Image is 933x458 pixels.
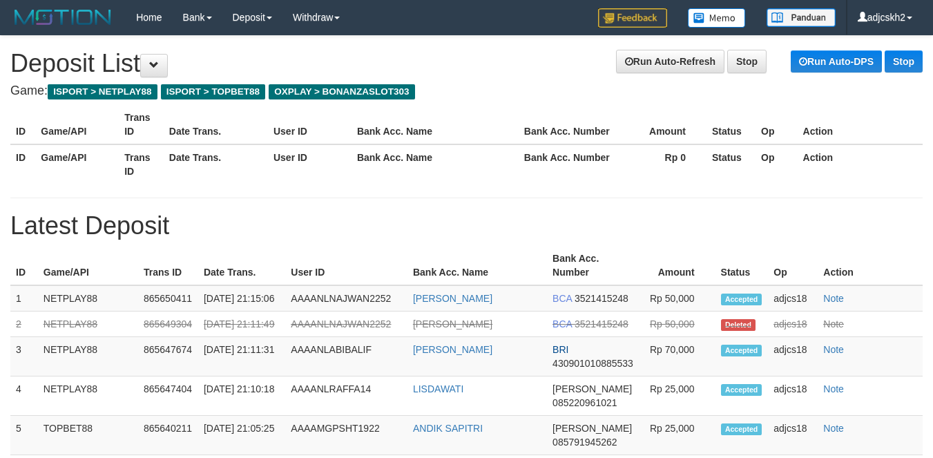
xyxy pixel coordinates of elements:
[10,212,923,240] h1: Latest Deposit
[823,293,844,304] a: Note
[138,416,198,455] td: 865640211
[138,246,198,285] th: Trans ID
[721,319,756,331] span: Deleted
[413,423,483,434] a: ANDIK SAPITRI
[552,437,617,448] span: 085791945262
[198,337,285,376] td: [DATE] 21:11:31
[768,376,818,416] td: adjcs18
[138,337,198,376] td: 865647674
[138,376,198,416] td: 865647404
[10,416,38,455] td: 5
[10,50,923,77] h1: Deposit List
[798,144,923,184] th: Action
[10,246,38,285] th: ID
[519,144,623,184] th: Bank Acc. Number
[198,376,285,416] td: [DATE] 21:10:18
[768,312,818,337] td: adjcs18
[10,285,38,312] td: 1
[10,337,38,376] td: 3
[352,105,519,144] th: Bank Acc. Name
[552,358,633,369] span: 430901010885533
[756,144,797,184] th: Op
[285,416,407,455] td: AAAAMGPSHT1922
[552,423,632,434] span: [PERSON_NAME]
[285,285,407,312] td: AAAANLNAJWAN2252
[616,50,724,73] a: Run Auto-Refresh
[768,337,818,376] td: adjcs18
[268,105,352,144] th: User ID
[639,376,715,416] td: Rp 25,000
[285,376,407,416] td: AAAANLRAFFA14
[268,144,352,184] th: User ID
[798,105,923,144] th: Action
[407,246,547,285] th: Bank Acc. Name
[791,50,882,73] a: Run Auto-DPS
[623,105,706,144] th: Amount
[715,246,769,285] th: Status
[10,7,115,28] img: MOTION_logo.png
[119,105,164,144] th: Trans ID
[727,50,767,73] a: Stop
[10,105,35,144] th: ID
[413,383,463,394] a: LISDAWATI
[10,312,38,337] td: 2
[767,8,836,27] img: panduan.png
[823,423,844,434] a: Note
[161,84,265,99] span: ISPORT > TOPBET88
[721,294,762,305] span: Accepted
[823,383,844,394] a: Note
[413,318,492,330] a: [PERSON_NAME]
[35,144,119,184] th: Game/API
[269,84,415,99] span: OXPLAY > BONANZASLOT303
[885,50,923,73] a: Stop
[688,8,746,28] img: Button%20Memo.svg
[352,144,519,184] th: Bank Acc. Name
[639,416,715,455] td: Rp 25,000
[598,8,667,28] img: Feedback.jpg
[285,246,407,285] th: User ID
[575,293,628,304] span: 3521415248
[639,337,715,376] td: Rp 70,000
[198,246,285,285] th: Date Trans.
[639,285,715,312] td: Rp 50,000
[285,337,407,376] td: AAAANLABIBALIF
[198,285,285,312] td: [DATE] 21:15:06
[552,344,568,355] span: BRI
[413,344,492,355] a: [PERSON_NAME]
[823,344,844,355] a: Note
[413,293,492,304] a: [PERSON_NAME]
[823,318,844,330] a: Note
[756,105,797,144] th: Op
[285,312,407,337] td: AAAANLNAJWAN2252
[721,345,762,356] span: Accepted
[38,246,138,285] th: Game/API
[48,84,157,99] span: ISPORT > NETPLAY88
[138,312,198,337] td: 865649304
[721,423,762,435] span: Accepted
[552,293,572,304] span: BCA
[552,383,632,394] span: [PERSON_NAME]
[138,285,198,312] td: 865650411
[818,246,923,285] th: Action
[164,105,268,144] th: Date Trans.
[575,318,628,330] span: 3521415248
[706,105,756,144] th: Status
[38,285,138,312] td: NETPLAY88
[198,312,285,337] td: [DATE] 21:11:49
[35,105,119,144] th: Game/API
[547,246,639,285] th: Bank Acc. Number
[10,376,38,416] td: 4
[721,384,762,396] span: Accepted
[38,312,138,337] td: NETPLAY88
[768,285,818,312] td: adjcs18
[639,246,715,285] th: Amount
[164,144,268,184] th: Date Trans.
[706,144,756,184] th: Status
[768,416,818,455] td: adjcs18
[38,337,138,376] td: NETPLAY88
[119,144,164,184] th: Trans ID
[198,416,285,455] td: [DATE] 21:05:25
[768,246,818,285] th: Op
[639,312,715,337] td: Rp 50,000
[10,84,923,98] h4: Game:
